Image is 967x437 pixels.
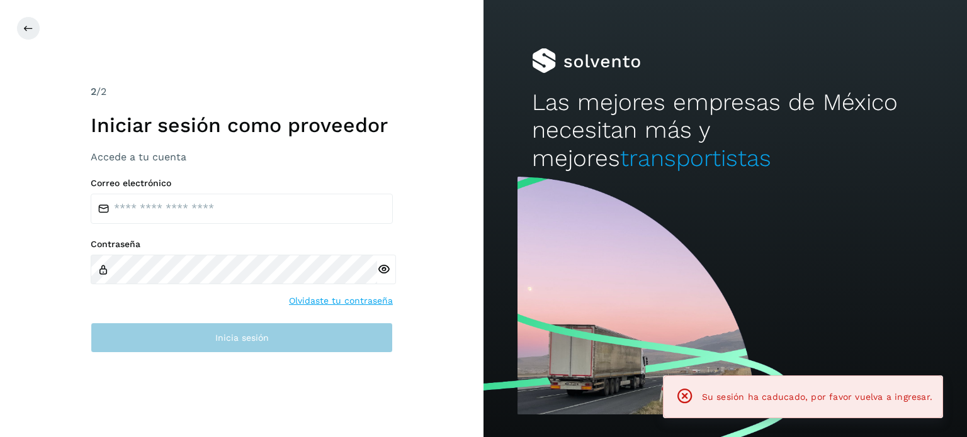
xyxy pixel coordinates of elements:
[289,294,393,307] a: Olvidaste tu contraseña
[91,323,393,353] button: Inicia sesión
[91,113,393,137] h1: Iniciar sesión como proveedor
[91,84,393,99] div: /2
[91,239,393,250] label: Contraseña
[215,333,269,342] span: Inicia sesión
[620,145,771,172] span: transportistas
[532,89,919,172] h2: Las mejores empresas de México necesitan más y mejores
[91,86,96,97] span: 2
[91,178,393,189] label: Correo electrónico
[702,392,932,402] span: Su sesión ha caducado, por favor vuelva a ingresar.
[91,151,393,163] h3: Accede a tu cuenta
